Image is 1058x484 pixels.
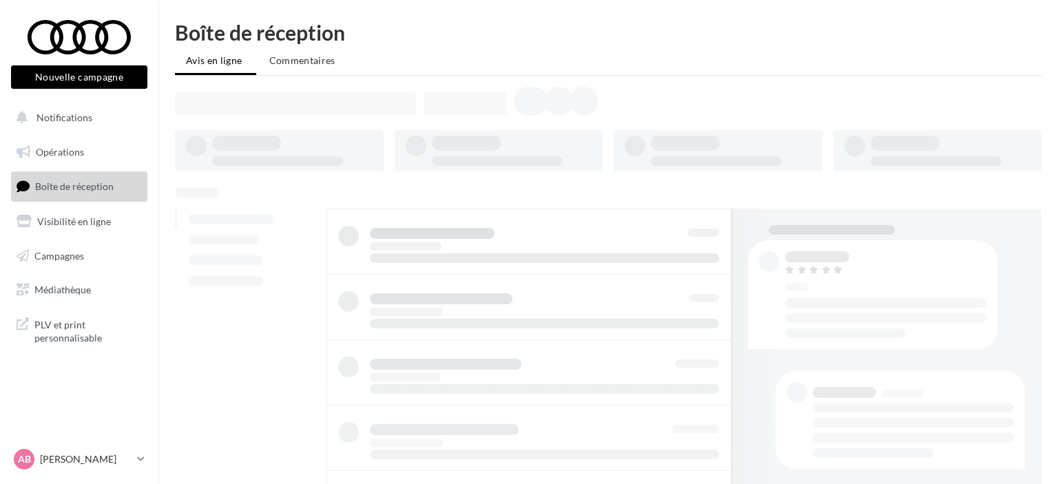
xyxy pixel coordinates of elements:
a: PLV et print personnalisable [8,310,150,350]
span: Opérations [36,146,84,158]
span: Visibilité en ligne [37,215,111,227]
span: Campagnes [34,249,84,261]
span: PLV et print personnalisable [34,315,142,345]
span: Notifications [37,112,92,123]
div: Boîte de réception [175,22,1041,43]
a: AB [PERSON_NAME] [11,446,147,472]
button: Nouvelle campagne [11,65,147,89]
a: Médiathèque [8,275,150,304]
span: Boîte de réception [35,180,114,192]
a: Campagnes [8,242,150,271]
p: [PERSON_NAME] [40,452,132,466]
span: Commentaires [269,54,335,66]
a: Boîte de réception [8,171,150,201]
a: Opérations [8,138,150,167]
span: Médiathèque [34,284,91,295]
span: AB [18,452,31,466]
a: Visibilité en ligne [8,207,150,236]
button: Notifications [8,103,145,132]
